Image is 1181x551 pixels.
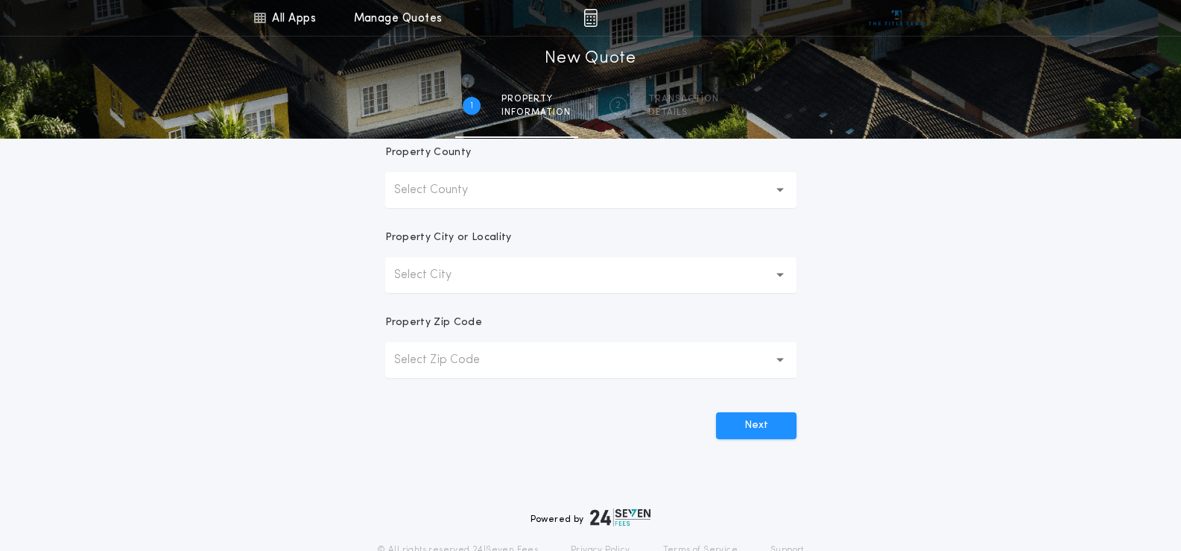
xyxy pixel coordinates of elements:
[394,266,475,284] p: Select City
[385,257,797,293] button: Select City
[716,412,797,439] button: Next
[648,107,719,119] span: details
[385,230,512,245] p: Property City or Locality
[385,315,482,330] p: Property Zip Code
[470,100,473,112] h2: 1
[545,47,636,71] h1: New Quote
[385,145,472,160] p: Property County
[501,107,571,119] span: information
[648,93,719,105] span: Transaction
[583,9,598,27] img: img
[615,100,621,112] h2: 2
[531,509,651,526] div: Powered by
[385,172,797,208] button: Select County
[501,93,571,105] span: Property
[385,342,797,378] button: Select Zip Code
[590,509,651,526] img: logo
[394,181,492,199] p: Select County
[394,351,504,369] p: Select Zip Code
[869,10,925,25] img: vs-icon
